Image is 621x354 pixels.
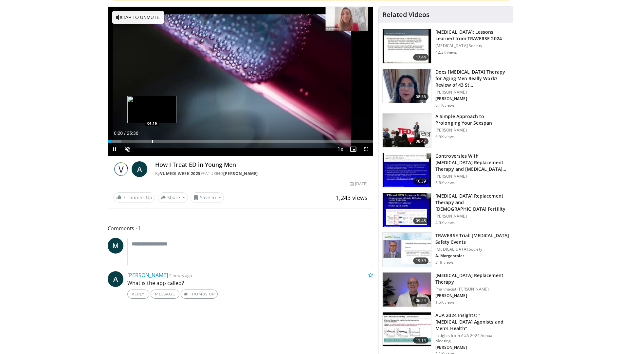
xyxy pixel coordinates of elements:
h3: AUA 2024 Insights: " [MEDICAL_DATA] Agonists and Men's Health" [435,312,509,332]
img: 4d4bce34-7cbb-4531-8d0c-5308a71d9d6c.150x105_q85_crop-smart_upscale.jpg [383,69,431,103]
a: 10:39 Controversies With [MEDICAL_DATA] Replacement Therapy and [MEDICAL_DATA] Can… [PERSON_NAME]... [382,153,509,187]
span: 7 [123,194,125,201]
p: Pharmacist [PERSON_NAME] [435,287,509,292]
p: [PERSON_NAME] [435,345,509,350]
span: 1,243 views [336,194,368,202]
h3: [MEDICAL_DATA] Replacement Therapy and [DEMOGRAPHIC_DATA] Fertility [435,193,509,212]
h3: TRAVERSE Trial: [MEDICAL_DATA] Safety Events [435,232,509,245]
a: Reply [127,290,149,299]
div: Progress Bar [108,140,373,143]
a: 17:44 [MEDICAL_DATA]: Lessons Learned from TRAVERSE 2024 [MEDICAL_DATA] Society 42.3K views [382,29,509,63]
a: Vumedi Week 2025 [160,171,201,176]
img: 9812f22f-d817-4923-ae6c-a42f6b8f1c21.png.150x105_q85_crop-smart_upscale.png [383,233,431,267]
a: 19:39 TRAVERSE Trial: [MEDICAL_DATA] Safety Events [MEDICAL_DATA] Society A. Morgentaler 319 views [382,232,509,267]
a: A [132,161,147,177]
a: M [108,238,123,254]
p: [PERSON_NAME] [435,293,509,298]
p: [PERSON_NAME] [435,96,509,101]
button: Share [158,192,188,203]
p: 4.0K views [435,220,455,225]
small: 2 hours ago [169,273,192,278]
h3: A Simple Approach to Prolonging Your Sexspan [435,113,509,126]
img: image.jpeg [127,96,176,123]
p: [MEDICAL_DATA] Society [435,247,509,252]
p: [PERSON_NAME] [435,90,509,95]
img: Vumedi Week 2025 [113,161,129,177]
button: Save to [191,192,224,203]
p: 319 views [435,260,454,265]
div: By FEATURING [155,171,368,177]
span: 11:14 [413,337,429,344]
span: 10:39 [413,178,429,185]
p: 42.3K views [435,50,457,55]
p: 8.1K views [435,103,455,108]
span: 25:36 [127,131,138,136]
p: [MEDICAL_DATA] Society [435,43,509,48]
button: Fullscreen [360,143,373,156]
img: 4d022421-20df-4b46-86b4-3f7edf7cbfde.150x105_q85_crop-smart_upscale.jpg [383,312,431,346]
span: Comments 1 [108,224,374,233]
a: 08:47 A Simple Approach to Prolonging Your Sexspan [PERSON_NAME] 6.5K views [382,113,509,148]
span: 06:24 [413,297,429,304]
h3: [MEDICAL_DATA]: Lessons Learned from TRAVERSE 2024 [435,29,509,42]
a: Thumbs Up [181,290,218,299]
a: 09:48 [MEDICAL_DATA] Replacement Therapy and [DEMOGRAPHIC_DATA] Fertility [PERSON_NAME] 4.0K views [382,193,509,227]
h4: How I Treat ED in Young Men [155,161,368,168]
p: A. Morgentaler [435,253,509,258]
p: [PERSON_NAME] [435,214,509,219]
span: 0:20 [114,131,123,136]
p: Insights from AUA 2024 Annual Meeting [435,333,509,344]
p: 6.5K views [435,134,455,139]
span: / [124,131,126,136]
h3: Controversies With [MEDICAL_DATA] Replacement Therapy and [MEDICAL_DATA] Can… [435,153,509,172]
p: 1.6K views [435,300,455,305]
span: 19:39 [413,257,429,264]
a: [PERSON_NAME] [223,171,258,176]
h3: [MEDICAL_DATA] Replacement Therapy [435,272,509,285]
button: Unmute [121,143,134,156]
img: 418933e4-fe1c-4c2e-be56-3ce3ec8efa3b.150x105_q85_crop-smart_upscale.jpg [383,153,431,187]
p: What is the app called? [127,279,374,287]
p: [PERSON_NAME] [435,174,509,179]
a: 08:36 Does [MEDICAL_DATA] Therapy for Aging Men Really Work? Review of 43 St… [PERSON_NAME] [PERS... [382,69,509,108]
img: c4bd4661-e278-4c34-863c-57c104f39734.150x105_q85_crop-smart_upscale.jpg [383,114,431,148]
span: 08:36 [413,94,429,100]
button: Tap to unmute [112,11,164,24]
img: 58e29ddd-d015-4cd9-bf96-f28e303b730c.150x105_q85_crop-smart_upscale.jpg [383,193,431,227]
a: 06:24 [MEDICAL_DATA] Replacement Therapy Pharmacist [PERSON_NAME] [PERSON_NAME] 1.6K views [382,272,509,307]
h3: Does [MEDICAL_DATA] Therapy for Aging Men Really Work? Review of 43 St… [435,69,509,88]
div: [DATE] [350,181,368,187]
span: 08:47 [413,138,429,145]
img: e23de6d5-b3cf-4de1-8780-c4eec047bbc0.150x105_q85_crop-smart_upscale.jpg [383,273,431,307]
img: 1317c62a-2f0d-4360-bee0-b1bff80fed3c.150x105_q85_crop-smart_upscale.jpg [383,29,431,63]
span: 17:44 [413,54,429,61]
a: Message [151,290,179,299]
button: Playback Rate [334,143,347,156]
a: 7 Thumbs Up [113,192,155,203]
h4: Related Videos [382,11,429,19]
video-js: Video Player [108,7,373,156]
button: Enable picture-in-picture mode [347,143,360,156]
span: 09:48 [413,218,429,224]
a: [PERSON_NAME] [127,272,168,279]
p: [PERSON_NAME] [435,128,509,133]
a: A [108,271,123,287]
button: Pause [108,143,121,156]
p: 5.6K views [435,180,455,186]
